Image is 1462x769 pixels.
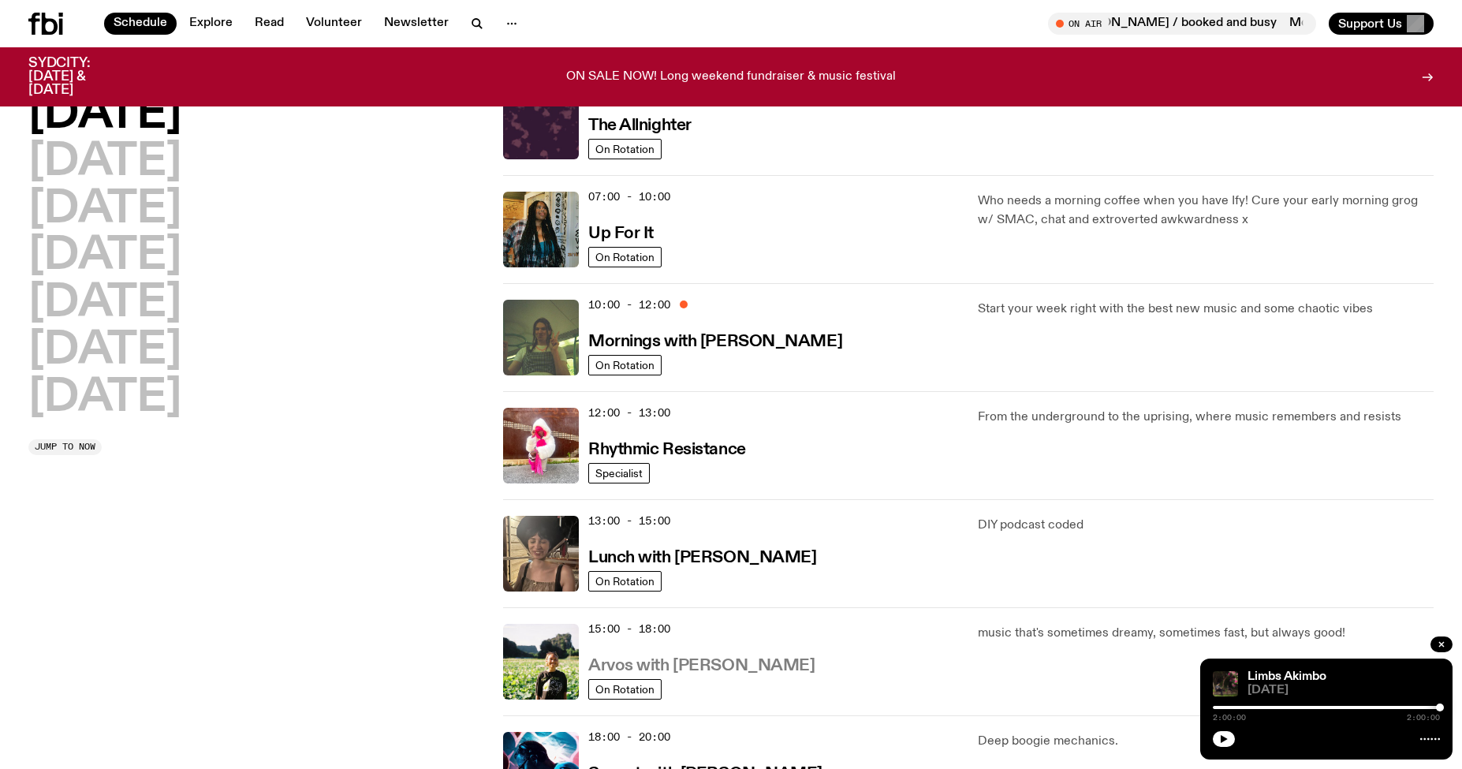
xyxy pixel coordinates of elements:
[978,624,1434,643] p: music that's sometimes dreamy, sometimes fast, but always good!
[588,330,842,350] a: Mornings with [PERSON_NAME]
[588,439,746,458] a: Rhythmic Resistance
[588,334,842,350] h3: Mornings with [PERSON_NAME]
[588,679,662,700] a: On Rotation
[588,513,670,528] span: 13:00 - 15:00
[588,730,670,745] span: 18:00 - 20:00
[588,655,815,674] a: Arvos with [PERSON_NAME]
[566,70,896,84] p: ON SALE NOW! Long weekend fundraiser & music festival
[588,442,746,458] h3: Rhythmic Resistance
[588,189,670,204] span: 07:00 - 10:00
[978,732,1434,751] p: Deep boogie mechanics.
[978,192,1434,230] p: Who needs a morning coffee when you have Ify! Cure your early morning grog w/ SMAC, chat and extr...
[588,571,662,592] a: On Rotation
[28,329,181,373] button: [DATE]
[1213,671,1238,696] img: Jackson sits at an outdoor table, legs crossed and gazing at a black and brown dog also sitting a...
[588,247,662,267] a: On Rotation
[503,624,579,700] img: Bri is smiling and wearing a black t-shirt. She is standing in front of a lush, green field. Ther...
[588,658,815,674] h3: Arvos with [PERSON_NAME]
[1338,17,1402,31] span: Support Us
[104,13,177,35] a: Schedule
[1248,685,1440,696] span: [DATE]
[503,300,579,375] img: Jim Kretschmer in a really cute outfit with cute braids, standing on a train holding up a peace s...
[588,118,692,134] h3: The Allnighter
[595,467,643,479] span: Specialist
[595,251,655,263] span: On Rotation
[595,143,655,155] span: On Rotation
[1248,670,1326,683] a: Limbs Akimbo
[1213,714,1246,722] span: 2:00:00
[28,439,102,455] button: Jump to now
[1048,13,1316,35] button: On AirMornings with [PERSON_NAME] / booked and busyMornings with [PERSON_NAME] / booked and busy
[588,355,662,375] a: On Rotation
[588,550,816,566] h3: Lunch with [PERSON_NAME]
[28,376,181,420] button: [DATE]
[595,359,655,371] span: On Rotation
[588,547,816,566] a: Lunch with [PERSON_NAME]
[28,282,181,326] button: [DATE]
[595,575,655,587] span: On Rotation
[297,13,371,35] a: Volunteer
[1329,13,1434,35] button: Support Us
[28,93,181,137] button: [DATE]
[588,226,654,242] h3: Up For It
[588,139,662,159] a: On Rotation
[588,222,654,242] a: Up For It
[28,188,181,232] button: [DATE]
[28,234,181,278] button: [DATE]
[375,13,458,35] a: Newsletter
[588,114,692,134] a: The Allnighter
[978,408,1434,427] p: From the underground to the uprising, where music remembers and resists
[28,140,181,185] button: [DATE]
[503,408,579,483] img: Attu crouches on gravel in front of a brown wall. They are wearing a white fur coat with a hood, ...
[245,13,293,35] a: Read
[978,300,1434,319] p: Start your week right with the best new music and some chaotic vibes
[35,442,95,451] span: Jump to now
[588,463,650,483] a: Specialist
[595,683,655,695] span: On Rotation
[978,516,1434,535] p: DIY podcast coded
[588,622,670,636] span: 15:00 - 18:00
[503,192,579,267] img: Ify - a Brown Skin girl with black braided twists, looking up to the side with her tongue stickin...
[180,13,242,35] a: Explore
[588,405,670,420] span: 12:00 - 13:00
[28,57,129,97] h3: SYDCITY: [DATE] & [DATE]
[588,297,670,312] span: 10:00 - 12:00
[1407,714,1440,722] span: 2:00:00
